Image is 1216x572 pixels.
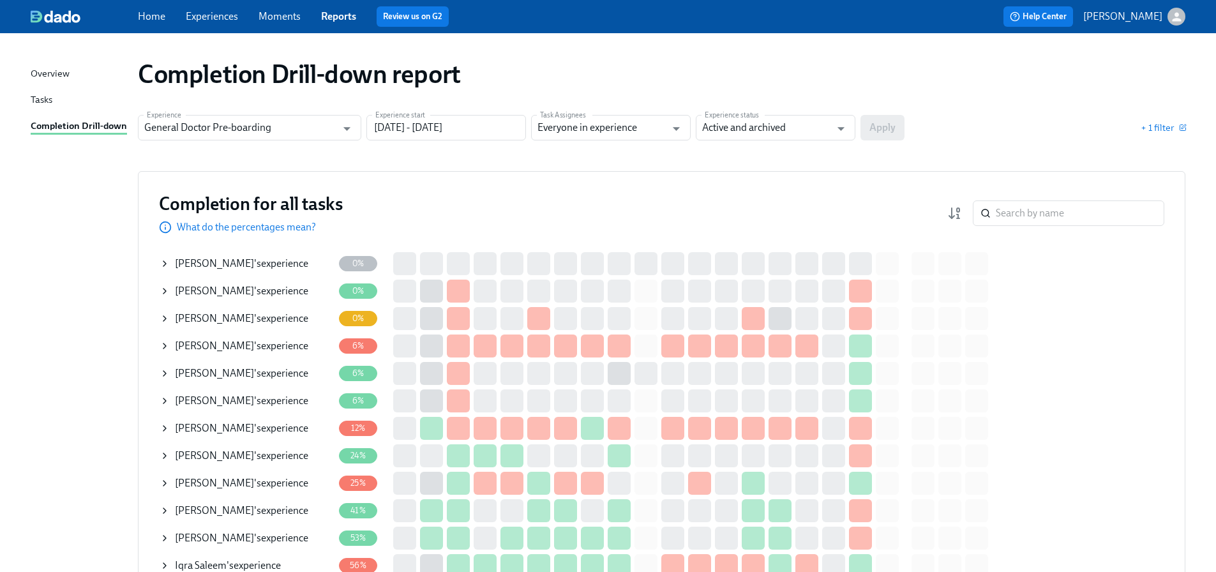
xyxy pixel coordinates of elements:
[160,470,333,496] div: [PERSON_NAME]'sexperience
[175,395,254,407] span: [PERSON_NAME]
[175,312,254,324] span: [PERSON_NAME]
[343,533,374,543] span: 53%
[138,59,461,89] h1: Completion Drill-down report
[160,333,333,359] div: [PERSON_NAME]'sexperience
[175,339,308,353] div: 's experience
[186,10,238,22] a: Experiences
[175,284,308,298] div: 's experience
[383,10,442,23] a: Review us on G2
[160,278,333,304] div: [PERSON_NAME]'sexperience
[31,119,128,135] a: Completion Drill-down
[321,10,356,22] a: Reports
[175,340,254,352] span: [PERSON_NAME]
[160,443,333,469] div: [PERSON_NAME]'sexperience
[175,531,308,545] div: 's experience
[342,561,374,570] span: 56%
[175,421,308,435] div: 's experience
[345,259,372,268] span: 0%
[1083,10,1162,24] p: [PERSON_NAME]
[175,532,254,544] span: [PERSON_NAME]
[175,257,254,269] span: [PERSON_NAME]
[175,257,308,271] div: 's experience
[175,476,308,490] div: 's experience
[175,559,227,571] span: Iqra Saleem
[31,119,127,135] div: Completion Drill-down
[175,477,254,489] span: [PERSON_NAME]
[31,10,138,23] a: dado
[996,200,1164,226] input: Search by name
[1010,10,1067,23] span: Help Center
[175,312,308,326] div: 's experience
[1083,8,1185,26] button: [PERSON_NAME]
[1003,6,1073,27] button: Help Center
[175,449,254,462] span: [PERSON_NAME]
[175,366,308,380] div: 's experience
[160,388,333,414] div: [PERSON_NAME]'sexperience
[343,423,373,433] span: 12%
[345,368,372,378] span: 6%
[175,394,308,408] div: 's experience
[345,396,372,405] span: 6%
[160,306,333,331] div: [PERSON_NAME]'sexperience
[345,286,372,296] span: 0%
[175,285,254,297] span: [PERSON_NAME]
[31,10,80,23] img: dado
[1141,121,1185,134] button: + 1 filter
[160,361,333,386] div: [PERSON_NAME]'sexperience
[159,192,343,215] h3: Completion for all tasks
[345,341,372,350] span: 6%
[177,220,316,234] p: What do the percentages mean?
[175,504,254,516] span: [PERSON_NAME]
[343,451,373,460] span: 24%
[831,119,851,139] button: Open
[947,206,963,221] svg: Completion rate (low to high)
[345,313,372,323] span: 0%
[337,119,357,139] button: Open
[259,10,301,22] a: Moments
[175,504,308,518] div: 's experience
[343,506,373,515] span: 41%
[31,66,70,82] div: Overview
[343,478,373,488] span: 25%
[175,449,308,463] div: 's experience
[160,525,333,551] div: [PERSON_NAME]'sexperience
[666,119,686,139] button: Open
[31,66,128,82] a: Overview
[160,251,333,276] div: [PERSON_NAME]'sexperience
[160,498,333,523] div: [PERSON_NAME]'sexperience
[175,422,254,434] span: [PERSON_NAME]
[31,93,128,109] a: Tasks
[377,6,449,27] button: Review us on G2
[160,416,333,441] div: [PERSON_NAME]'sexperience
[31,93,52,109] div: Tasks
[138,10,165,22] a: Home
[175,367,254,379] span: [PERSON_NAME]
